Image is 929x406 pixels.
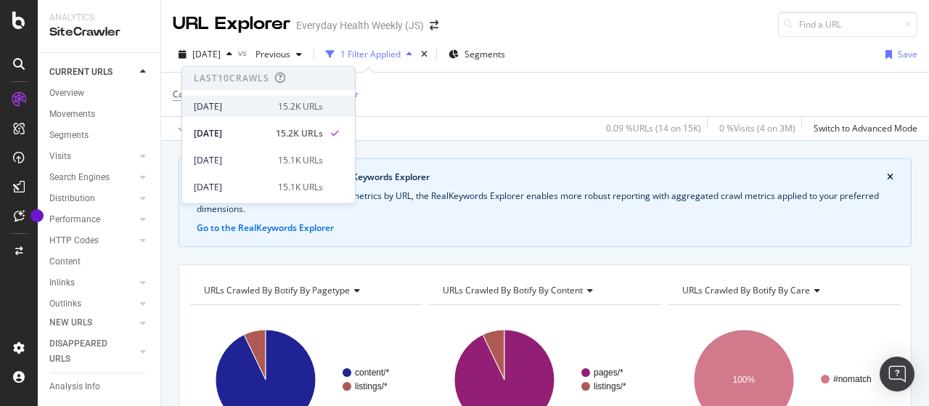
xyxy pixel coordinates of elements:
a: Analysis Info [49,379,150,394]
a: NEW URLS [49,315,136,330]
a: Segments [49,128,150,143]
span: URLs Crawled By Botify By care [682,284,810,296]
button: 1 Filter Applied [320,43,418,66]
a: Search Engines [49,170,136,185]
a: Content [49,254,150,269]
div: NEW URLS [49,315,92,330]
span: URLs Crawled By Botify By content [443,284,583,296]
div: [DATE] [194,126,267,139]
div: [DATE] [194,180,269,193]
div: Tooltip anchor [30,209,44,222]
button: Previous [250,43,308,66]
button: Go to the RealKeywords Explorer [197,222,334,235]
a: Overview [49,86,150,101]
div: 15.1K URLs [278,180,323,193]
span: Segments [464,48,505,60]
div: times [418,47,430,62]
text: content/* [355,368,390,378]
div: Everyday Health Weekly (JS) [296,18,424,33]
div: Analysis Info [49,379,100,394]
button: Apply [173,117,215,140]
a: Outlinks [49,296,136,312]
text: #nomatch [833,374,872,384]
text: pages/* [594,368,623,378]
text: listings/* [355,381,388,391]
span: Previous [250,48,290,60]
div: Segments [49,128,89,143]
div: 0 % Visits ( 4 on 3M ) [719,122,795,134]
div: Content [49,254,81,269]
a: Movements [49,107,150,122]
div: Distribution [49,191,95,206]
span: Canonical Points to Self [173,88,267,100]
div: DISAPPEARED URLS [49,336,123,367]
a: Visits [49,149,136,164]
div: While the Site Explorer provides crawl metrics by URL, the RealKeywords Explorer enables more rob... [197,190,893,216]
div: [DATE] [194,153,269,166]
div: 15.2K URLs [276,126,323,139]
text: 100% [732,375,755,385]
div: URL Explorer [173,12,290,36]
div: info banner [179,158,912,247]
a: Distribution [49,191,136,206]
a: DISAPPEARED URLS [49,336,136,367]
div: arrow-right-arrow-left [430,20,438,31]
div: CURRENT URLS [49,65,112,80]
h4: URLs Crawled By Botify By content [440,279,647,302]
div: Inlinks [49,275,75,291]
div: Performance [49,212,100,227]
div: 15.2K URLs [278,100,323,113]
div: Outlinks [49,296,81,312]
div: 1 Filter Applied [340,48,401,60]
input: Find a URL [778,12,917,37]
a: CURRENT URLS [49,65,136,80]
text: listings/* [594,381,626,391]
div: Crawl metrics are now in the RealKeywords Explorer [211,171,887,184]
div: Overview [49,86,84,101]
button: close banner [883,168,897,187]
div: Switch to Advanced Mode [814,122,917,134]
div: Save [898,48,917,60]
div: Analytics [49,12,149,24]
span: URLs Crawled By Botify By pagetype [204,284,350,296]
div: HTTP Codes [49,233,99,248]
button: Segments [443,43,511,66]
h4: URLs Crawled By Botify By care [679,279,887,302]
div: Open Intercom Messenger [880,357,914,391]
button: [DATE] [173,43,238,66]
a: Inlinks [49,275,136,291]
span: 2025 Oct. 5th [192,48,221,60]
a: HTTP Codes [49,233,136,248]
span: vs [238,46,250,59]
div: Search Engines [49,170,110,185]
div: [DATE] [194,100,269,113]
div: Movements [49,107,95,122]
div: SiteCrawler [49,24,149,41]
div: Last 10 Crawls [194,72,269,84]
a: Performance [49,212,136,227]
div: 15.1K URLs [278,153,323,166]
h4: URLs Crawled By Botify By pagetype [201,279,409,302]
button: Switch to Advanced Mode [808,117,917,140]
div: Visits [49,149,71,164]
button: Save [880,43,917,66]
div: 0.09 % URLs ( 14 on 15K ) [606,122,701,134]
